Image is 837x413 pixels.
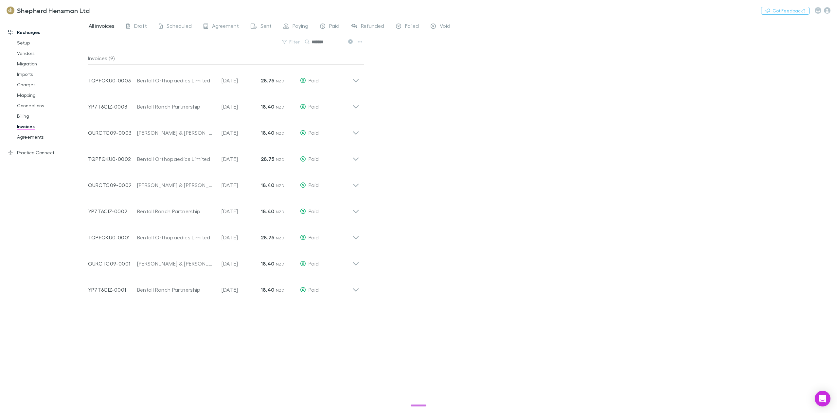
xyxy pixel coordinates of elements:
[276,131,285,136] span: NZD
[260,23,272,31] span: Sent
[276,209,285,214] span: NZD
[261,77,275,84] strong: 28.75
[89,23,115,31] span: All invoices
[1,147,92,158] a: Practice Connect
[222,207,261,215] p: [DATE]
[261,286,275,293] strong: 18.40
[276,288,285,293] span: NZD
[83,169,365,196] div: OURCTC09-0002[PERSON_NAME] & [PERSON_NAME] Family Trust[DATE]18.40 NZDPaid
[222,103,261,111] p: [DATE]
[10,111,92,121] a: Billing
[279,38,304,46] button: Filter
[7,7,14,14] img: Shepherd Hensman Ltd's Logo
[137,286,215,294] div: Bentall Ranch Partnership
[10,38,92,48] a: Setup
[309,156,319,162] span: Paid
[10,79,92,90] a: Charges
[137,129,215,137] div: [PERSON_NAME] & [PERSON_NAME] Family Trust
[10,59,92,69] a: Migration
[88,103,137,111] p: YP7T6CIZ-0003
[329,23,339,31] span: Paid
[261,234,275,241] strong: 28.75
[261,182,275,188] strong: 18.40
[222,155,261,163] p: [DATE]
[261,156,275,162] strong: 28.75
[361,23,384,31] span: Refunded
[83,248,365,274] div: OURCTC09-0001[PERSON_NAME] & [PERSON_NAME] Family Trust[DATE]18.40 NZDPaid
[88,260,137,267] p: OURCTC09-0001
[10,90,92,100] a: Mapping
[293,23,308,31] span: Paying
[10,69,92,79] a: Imports
[309,286,319,293] span: Paid
[83,274,365,300] div: YP7T6CIZ-0001Bentall Ranch Partnership[DATE]18.40 NZDPaid
[309,103,319,110] span: Paid
[309,129,319,136] span: Paid
[309,208,319,214] span: Paid
[222,260,261,267] p: [DATE]
[83,117,365,143] div: OURCTC09-0003[PERSON_NAME] & [PERSON_NAME] Family Trust[DATE]18.40 NZDPaid
[137,233,215,241] div: Bentall Orthopaedics Limited
[222,77,261,84] p: [DATE]
[88,233,137,241] p: TQPFQKU0-0001
[261,103,275,110] strong: 18.40
[276,78,285,83] span: NZD
[88,77,137,84] p: TQPFQKU0-0003
[761,7,810,15] button: Got Feedback?
[212,23,239,31] span: Agreement
[83,196,365,222] div: YP7T6CIZ-0002Bentall Ranch Partnership[DATE]18.40 NZDPaid
[83,143,365,169] div: TQPFQKU0-0002Bentall Orthopaedics Limited[DATE]28.75 NZDPaid
[10,100,92,111] a: Connections
[276,183,285,188] span: NZD
[88,207,137,215] p: YP7T6CIZ-0002
[167,23,192,31] span: Scheduled
[137,207,215,215] div: Bentall Ranch Partnership
[276,262,285,267] span: NZD
[309,182,319,188] span: Paid
[137,103,215,111] div: Bentall Ranch Partnership
[137,155,215,163] div: Bentall Orthopaedics Limited
[261,208,275,215] strong: 18.40
[134,23,147,31] span: Draft
[88,129,137,137] p: OURCTC09-0003
[137,181,215,189] div: [PERSON_NAME] & [PERSON_NAME] Family Trust
[261,129,275,136] strong: 18.40
[10,121,92,132] a: Invoices
[1,27,92,38] a: Recharges
[276,105,285,110] span: NZD
[309,260,319,267] span: Paid
[222,286,261,294] p: [DATE]
[222,233,261,241] p: [DATE]
[276,235,285,240] span: NZD
[137,77,215,84] div: Bentall Orthopaedics Limited
[10,132,92,142] a: Agreements
[440,23,450,31] span: Void
[83,91,365,117] div: YP7T6CIZ-0003Bentall Ranch Partnership[DATE]18.40 NZDPaid
[3,3,94,18] a: Shepherd Hensman Ltd
[83,65,365,91] div: TQPFQKU0-0003Bentall Orthopaedics Limited[DATE]28.75 NZDPaid
[309,234,319,240] span: Paid
[10,48,92,59] a: Vendors
[88,155,137,163] p: TQPFQKU0-0002
[222,181,261,189] p: [DATE]
[276,157,285,162] span: NZD
[261,260,275,267] strong: 18.40
[815,391,830,406] div: Open Intercom Messenger
[222,129,261,137] p: [DATE]
[17,7,90,14] h3: Shepherd Hensman Ltd
[309,77,319,83] span: Paid
[83,222,365,248] div: TQPFQKU0-0001Bentall Orthopaedics Limited[DATE]28.75 NZDPaid
[88,286,137,294] p: YP7T6CIZ-0001
[137,260,215,267] div: [PERSON_NAME] & [PERSON_NAME] Family Trust
[405,23,419,31] span: Failed
[88,181,137,189] p: OURCTC09-0002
